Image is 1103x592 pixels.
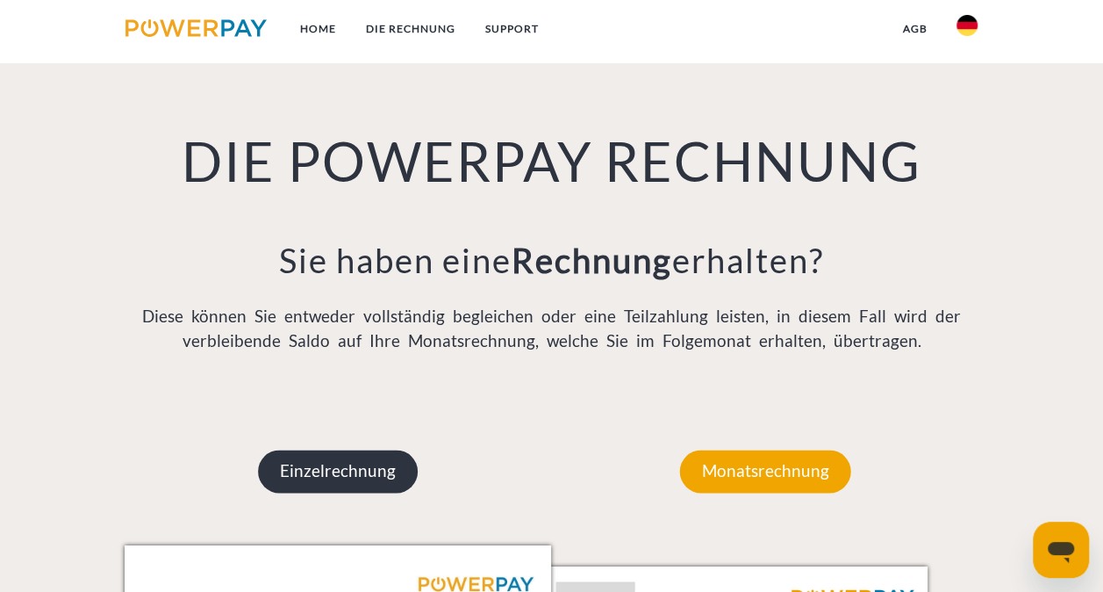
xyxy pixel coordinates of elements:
img: de [956,15,978,36]
p: Diese können Sie entweder vollständig begleichen oder eine Teilzahlung leisten, in diesem Fall wi... [125,304,979,354]
p: Monatsrechnung [679,450,850,492]
b: Rechnung [512,240,672,280]
a: SUPPORT [470,13,554,45]
a: DIE RECHNUNG [351,13,470,45]
a: agb [887,13,942,45]
h1: DIE POWERPAY RECHNUNG [125,128,979,196]
a: Home [285,13,351,45]
h3: Sie haben eine erhalten? [125,240,979,282]
img: logo-powerpay.svg [125,19,267,37]
p: Einzelrechnung [258,450,418,492]
iframe: Schaltfläche zum Öffnen des Messaging-Fensters [1033,522,1089,578]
